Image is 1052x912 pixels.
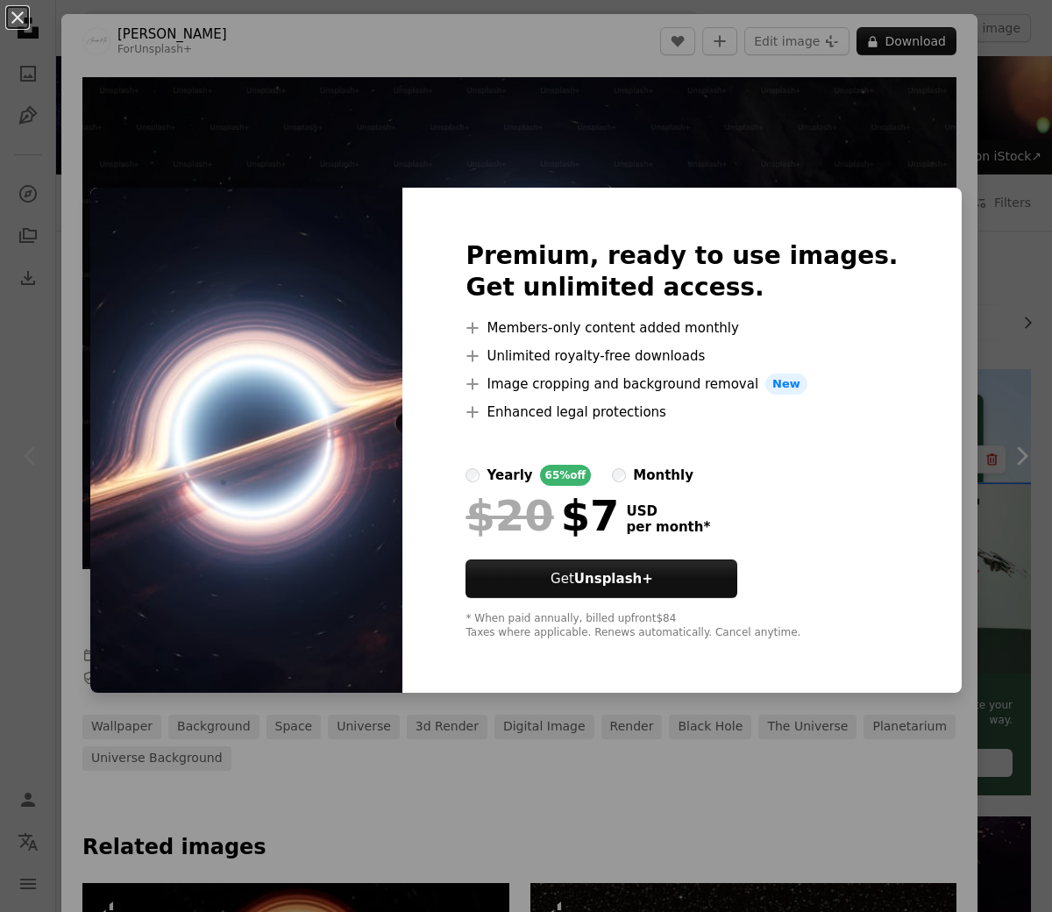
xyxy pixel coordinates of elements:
[633,465,693,486] div: monthly
[540,465,592,486] div: 65% off
[612,468,626,482] input: monthly
[466,317,898,338] li: Members-only content added monthly
[574,571,653,587] strong: Unsplash+
[466,493,619,538] div: $7
[466,402,898,423] li: Enhanced legal protections
[466,612,898,640] div: * When paid annually, billed upfront $84 Taxes where applicable. Renews automatically. Cancel any...
[466,240,898,303] h2: Premium, ready to use images. Get unlimited access.
[466,346,898,367] li: Unlimited royalty-free downloads
[626,519,710,535] span: per month *
[466,374,898,395] li: Image cropping and background removal
[466,493,553,538] span: $20
[626,503,710,519] span: USD
[466,559,737,598] button: GetUnsplash+
[487,465,532,486] div: yearly
[765,374,807,395] span: New
[466,468,480,482] input: yearly65%off
[90,188,402,693] img: premium_photo-1690571200236-0f9098fc6ca9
